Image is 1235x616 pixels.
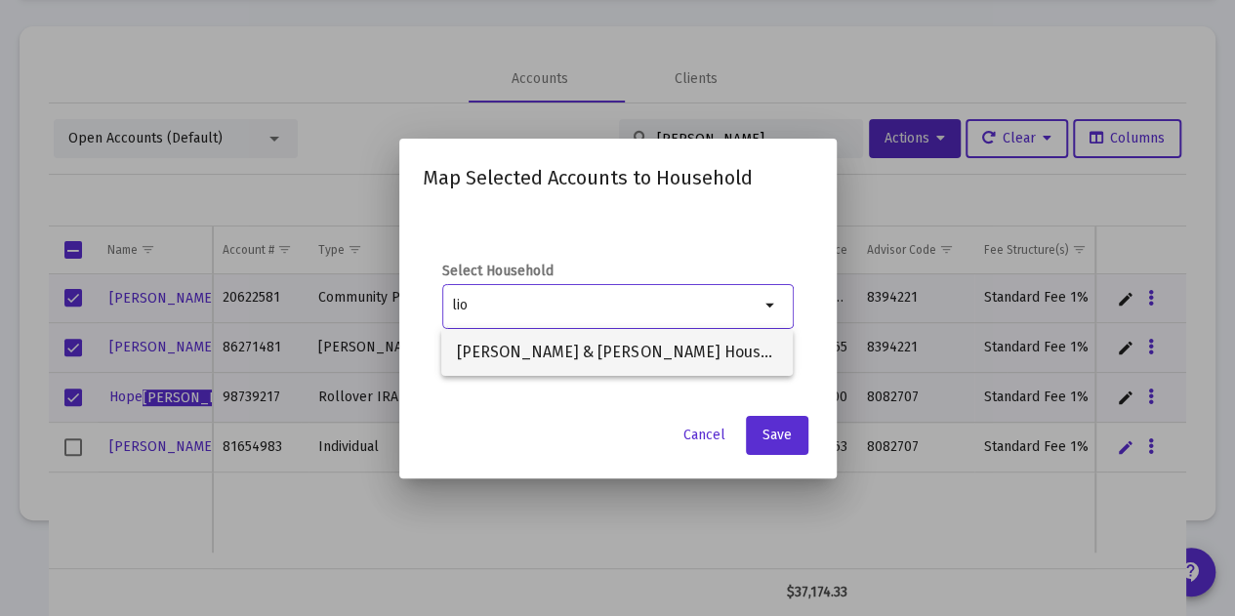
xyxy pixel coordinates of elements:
h2: Map Selected Accounts to Household [423,162,813,193]
button: Save [746,416,808,455]
input: Search or select a household [452,298,760,313]
label: Select Household [442,262,794,281]
span: Save [762,427,792,443]
span: [PERSON_NAME] & [PERSON_NAME] Household [457,329,777,376]
button: Cancel [668,416,741,455]
span: Cancel [683,427,725,443]
mat-icon: arrow_drop_down [760,294,783,317]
